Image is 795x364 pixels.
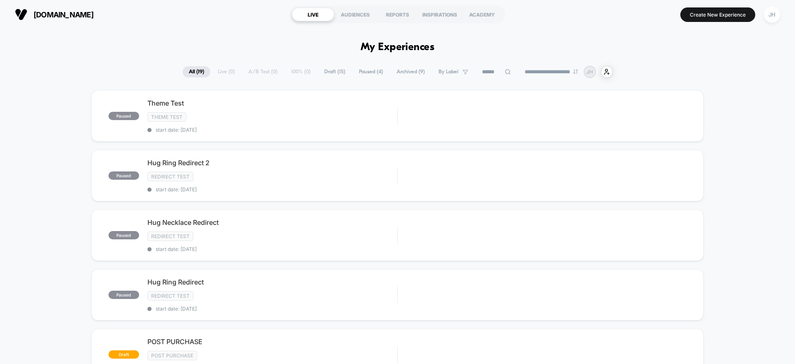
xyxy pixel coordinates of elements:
span: paused [108,231,139,239]
span: All ( 19 ) [183,66,210,77]
h1: My Experiences [361,41,435,53]
span: paused [108,112,139,120]
span: start date: [DATE] [147,127,397,133]
span: Post Purchase [147,351,197,360]
span: Hug Ring Redirect 2 [147,159,397,167]
div: REPORTS [376,8,419,21]
p: JH [586,69,593,75]
button: Create New Experience [680,7,755,22]
div: INSPIRATIONS [419,8,461,21]
span: draft [108,350,139,359]
span: [DOMAIN_NAME] [34,10,94,19]
span: Redirect Test [147,231,193,241]
span: Redirect Test [147,172,193,181]
img: end [573,69,578,74]
span: start date: [DATE] [147,246,397,252]
span: Theme Test [147,99,397,107]
span: paused [108,291,139,299]
span: Theme Test [147,112,186,122]
span: Archived ( 9 ) [390,66,431,77]
span: Redirect Test [147,291,193,301]
div: AUDIENCES [334,8,376,21]
div: LIVE [292,8,334,21]
span: Draft ( 15 ) [318,66,352,77]
div: JH [764,7,780,23]
span: POST PURCHASE [147,337,397,346]
span: paused [108,171,139,180]
span: Hug Ring Redirect [147,278,397,286]
span: start date: [DATE] [147,186,397,193]
button: JH [761,6,783,23]
span: By Label [438,69,458,75]
span: Hug Necklace Redirect [147,218,397,227]
span: start date: [DATE] [147,306,397,312]
div: ACADEMY [461,8,503,21]
button: [DOMAIN_NAME] [12,8,96,21]
img: Visually logo [15,8,27,21]
span: Paused ( 4 ) [353,66,389,77]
